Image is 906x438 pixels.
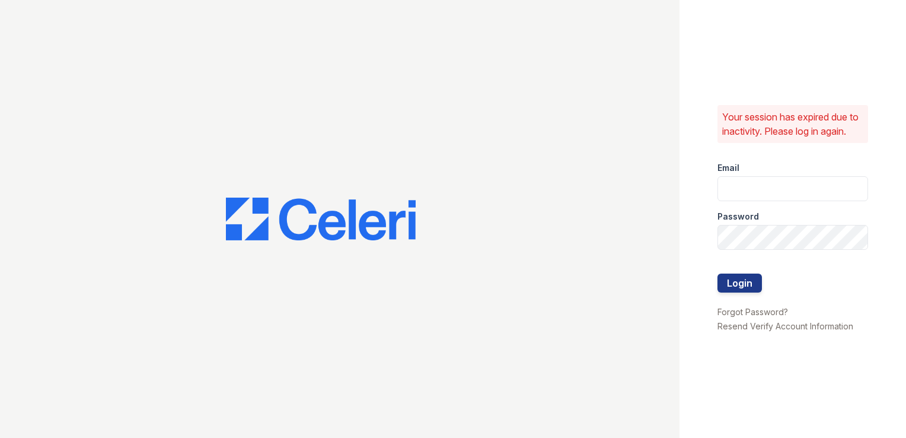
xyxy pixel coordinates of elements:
[717,321,853,331] a: Resend Verify Account Information
[717,211,759,223] label: Password
[722,110,863,138] p: Your session has expired due to inactivity. Please log in again.
[717,274,762,293] button: Login
[717,307,788,317] a: Forgot Password?
[226,198,416,240] img: CE_Logo_Blue-a8612792a0a2168367f1c8372b55b34899dd931a85d93a1a3d3e32e68fde9ad4.png
[717,162,739,174] label: Email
